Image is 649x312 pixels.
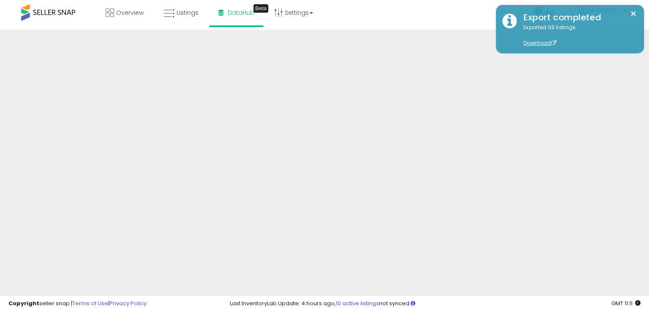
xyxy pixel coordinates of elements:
div: Last InventoryLab Update: 4 hours ago, not synced. [230,300,641,308]
div: Tooltip anchor [254,4,268,13]
span: DataHub [228,8,254,17]
div: seller snap | | [8,300,147,308]
strong: Copyright [8,299,39,307]
span: Listings [177,8,199,17]
span: Overview [116,8,144,17]
a: Terms of Use [72,299,108,307]
a: Download [524,39,556,47]
a: 10 active listings [336,299,379,307]
div: Exported 53 listings. [517,24,638,47]
a: Privacy Policy [109,299,147,307]
button: × [630,8,637,19]
span: 2025-09-10 11:11 GMT [611,299,641,307]
div: Export completed [517,11,638,24]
